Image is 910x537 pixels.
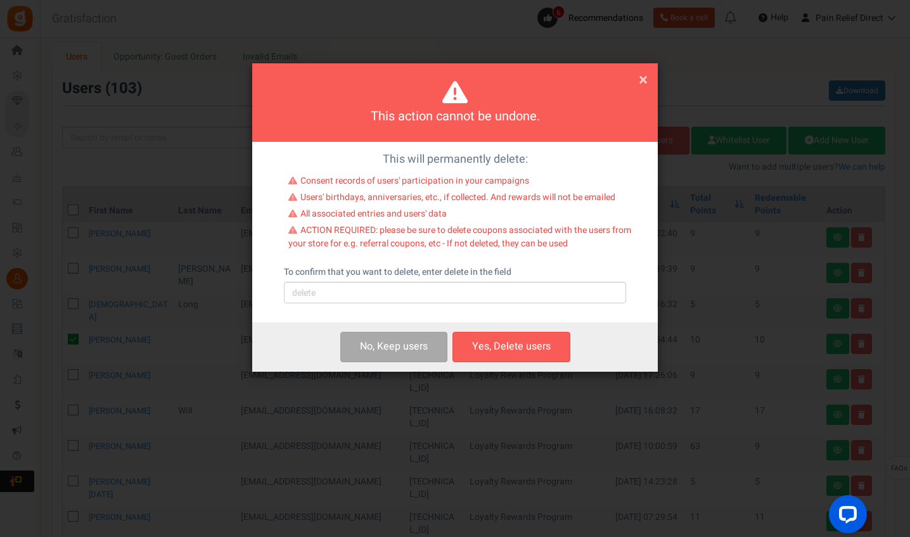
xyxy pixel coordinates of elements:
[262,151,648,168] p: This will permanently delete:
[452,332,570,362] button: Yes, Delete users
[423,339,428,354] span: s
[288,175,631,191] li: Consent records of users' participation in your campaigns
[288,208,631,224] li: All associated entries and users' data
[288,191,631,208] li: Users' birthdays, anniversaries, etc., if collected. And rewards will not be emailed
[284,282,626,303] input: delete
[340,332,447,362] button: No, Keep users
[268,108,642,126] h4: This action cannot be undone.
[288,224,631,253] li: ACTION REQUIRED: please be sure to delete coupons associated with the users from your store for e...
[284,266,511,279] label: To confirm that you want to delete, enter delete in the field
[639,68,648,92] span: ×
